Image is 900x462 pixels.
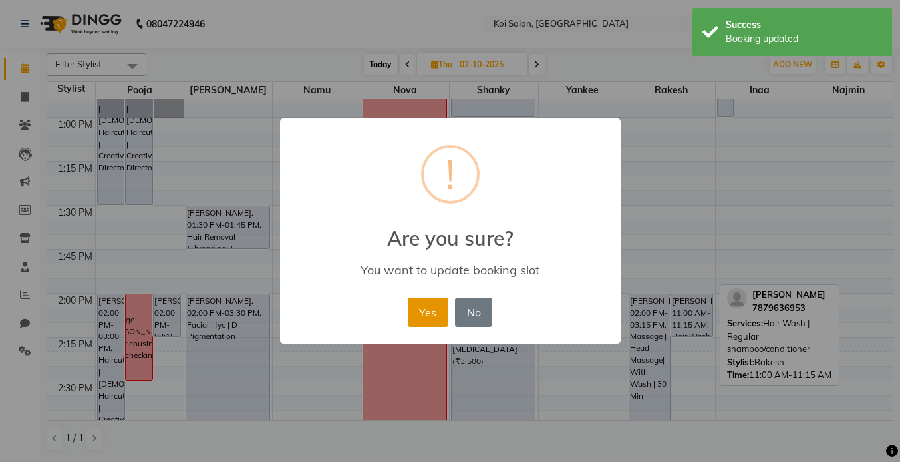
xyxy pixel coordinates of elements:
h2: Are you sure? [280,210,621,250]
div: Booking updated [726,32,882,46]
button: No [455,298,492,327]
div: ! [446,148,455,201]
div: Success [726,18,882,32]
div: You want to update booking slot [299,262,601,278]
button: Yes [408,298,448,327]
